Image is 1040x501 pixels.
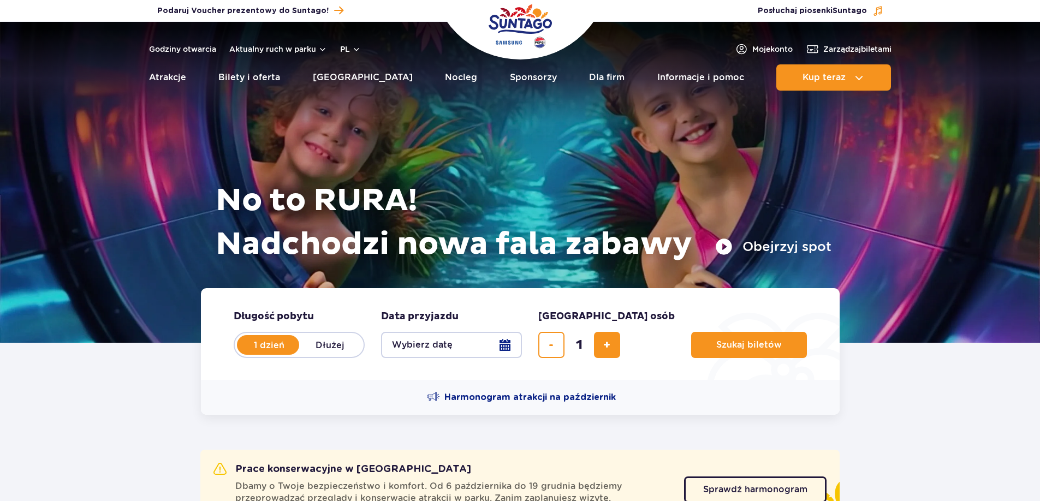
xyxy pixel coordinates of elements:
a: Sponsorzy [510,64,557,91]
span: Szukaj biletów [716,340,782,350]
button: Kup teraz [776,64,891,91]
button: Szukaj biletów [691,332,807,358]
a: Godziny otwarcia [149,44,216,55]
a: Podaruj Voucher prezentowy do Suntago! [157,3,343,18]
span: Moje konto [752,44,793,55]
button: dodaj bilet [594,332,620,358]
label: Dłużej [299,333,361,356]
span: Zarządzaj biletami [823,44,892,55]
span: Długość pobytu [234,310,314,323]
span: Sprawdź harmonogram [703,485,807,494]
span: Data przyjazdu [381,310,459,323]
a: Informacje i pomoc [657,64,744,91]
a: [GEOGRAPHIC_DATA] [313,64,413,91]
a: Dla firm [589,64,625,91]
button: pl [340,44,361,55]
button: Wybierz datę [381,332,522,358]
input: liczba biletów [566,332,592,358]
button: usuń bilet [538,332,564,358]
span: [GEOGRAPHIC_DATA] osób [538,310,675,323]
label: 1 dzień [238,333,300,356]
a: Nocleg [445,64,477,91]
a: Harmonogram atrakcji na październik [427,391,616,404]
h2: Prace konserwacyjne w [GEOGRAPHIC_DATA] [213,463,471,476]
span: Harmonogram atrakcji na październik [444,391,616,403]
button: Posłuchaj piosenkiSuntago [758,5,883,16]
button: Obejrzyj spot [715,238,831,255]
span: Kup teraz [803,73,846,82]
a: Atrakcje [149,64,186,91]
button: Aktualny ruch w parku [229,45,327,53]
a: Zarządzajbiletami [806,43,892,56]
form: Planowanie wizyty w Park of Poland [201,288,840,380]
span: Suntago [833,7,867,15]
a: Mojekonto [735,43,793,56]
span: Posłuchaj piosenki [758,5,867,16]
a: Bilety i oferta [218,64,280,91]
h1: No to RURA! Nadchodzi nowa fala zabawy [216,179,831,266]
span: Podaruj Voucher prezentowy do Suntago! [157,5,329,16]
